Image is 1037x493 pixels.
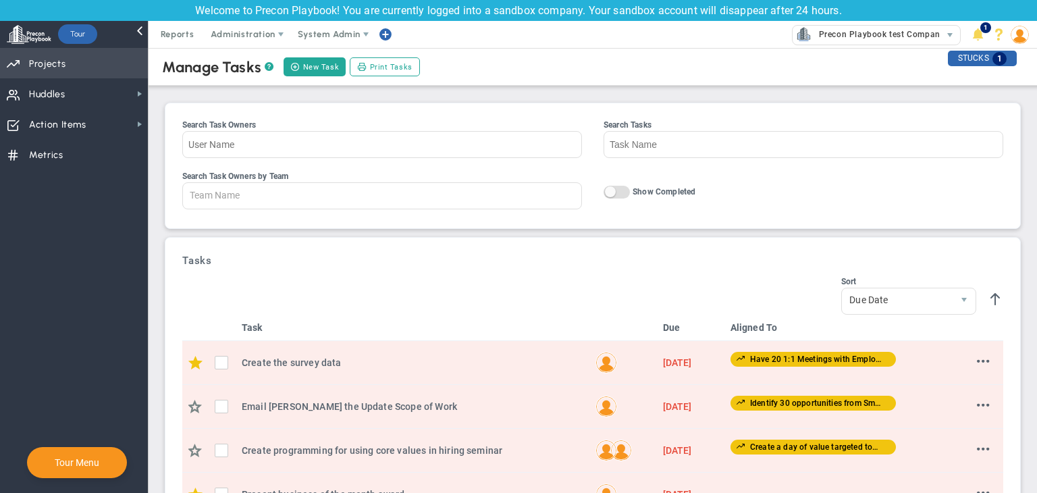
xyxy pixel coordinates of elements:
input: Search Tasks [604,131,1003,158]
span: 1 [992,52,1007,66]
li: Announcements [967,21,988,48]
span: Due Date [842,288,953,311]
span: 1 [980,22,991,33]
span: select [953,288,976,314]
button: New Task [284,57,346,76]
th: Aligned To [725,315,922,341]
span: Show Completed [633,187,695,197]
th: Task [236,315,590,341]
span: select [940,26,960,45]
span: Identify 30 opportunities from SmithCo resulting in $200K new sales [747,398,1005,408]
span: System Admin [298,29,361,39]
div: Search Tasks [604,120,1003,130]
div: Manage Tasks [162,58,273,76]
button: Print Tasks [350,57,420,76]
span: [DATE] [663,401,692,412]
img: 64089.Person.photo [1011,26,1029,44]
span: Huddles [29,80,65,109]
img: 33582.Company.photo [795,26,812,43]
h3: Tasks [182,255,1003,267]
input: Search Task Owners by Team [183,183,265,207]
div: Create programming for using core values in hiring seminar [242,443,585,458]
div: Search Task Owners by Team [182,172,582,181]
div: STUCKS [948,51,1017,66]
input: Search Task Owners [182,131,582,158]
img: Created By: Sudhir Dakshinamurthy [595,352,617,373]
div: Email Dave the Update Scope of Work [242,399,585,414]
span: Administration [211,29,275,39]
span: Projects [29,50,65,78]
span: Precon Playbook test Company (Sandbox) [812,26,988,43]
div: Search Task Owners [182,120,582,130]
img: Assigned To: Sudhir Dakshinamurthy [595,440,617,461]
span: Have 20 1:1 Meetings with Employees [747,355,893,364]
span: [DATE] [663,357,692,368]
span: Action Items [29,111,86,139]
button: Tour Menu [51,457,103,469]
span: Metrics [29,141,63,170]
span: [DATE] [663,445,692,456]
li: Help & Frequently Asked Questions (FAQ) [988,21,1009,48]
th: Due [658,315,725,341]
img: Created By: Sudhir Dakshinamurthy [595,396,617,417]
span: Reports [154,21,201,48]
div: Create the survey data [242,355,585,370]
div: Sort [841,277,976,286]
img: Created By: James Miller [610,440,632,461]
